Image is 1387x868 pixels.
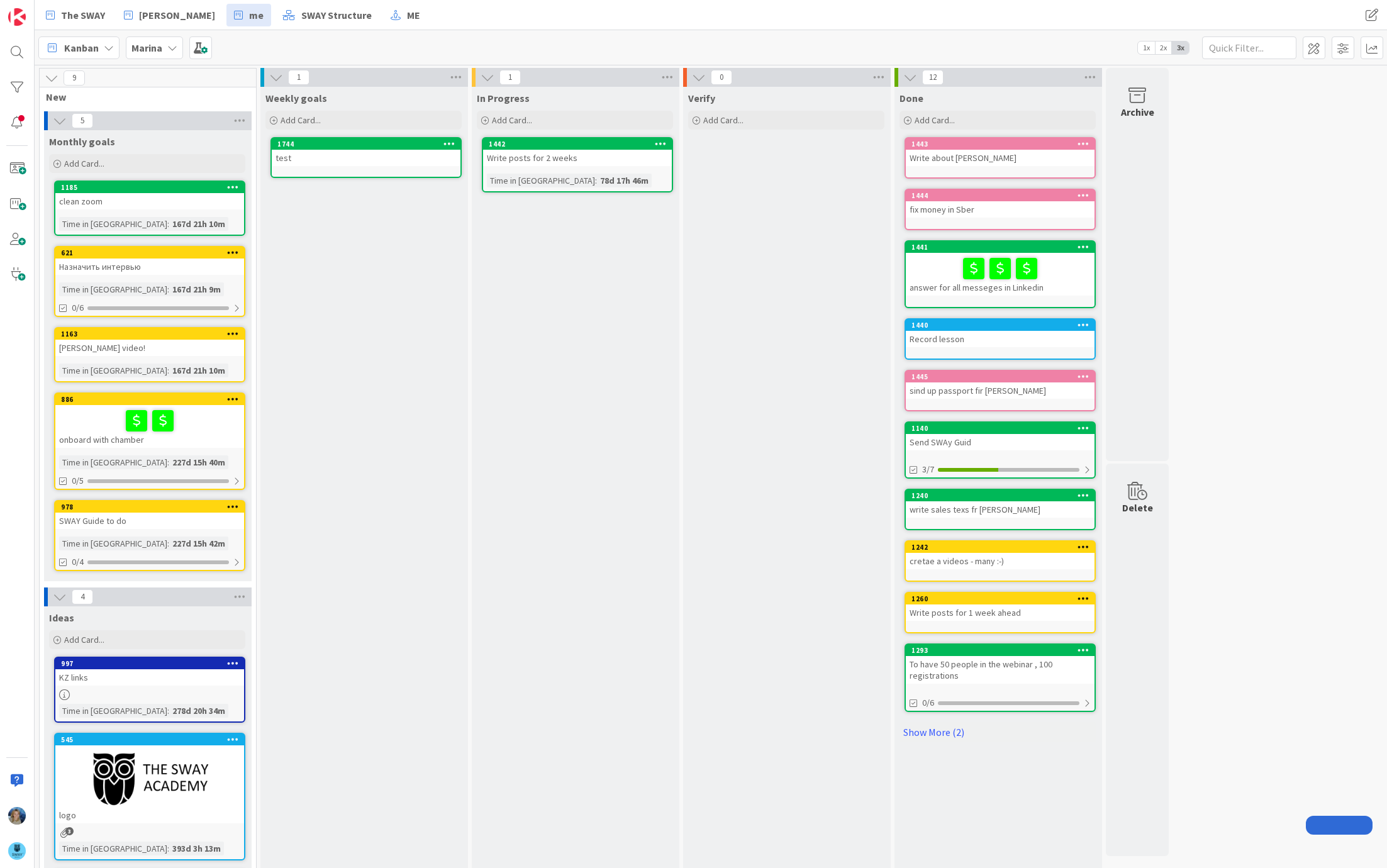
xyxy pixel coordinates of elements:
[906,331,1095,347] div: Record lesson
[272,150,460,166] div: test
[1155,42,1172,54] span: 2x
[487,174,595,187] div: Time in [GEOGRAPHIC_DATA]
[906,593,1095,621] div: 1260Write posts for 1 week ahead
[167,455,169,469] span: :
[169,364,228,377] div: 167d 21h 10m
[72,555,84,569] span: 0/4
[1121,104,1154,120] div: Archive
[167,704,169,718] span: :
[55,340,244,356] div: [PERSON_NAME] video!
[900,92,923,104] span: Done
[906,242,1095,296] div: 1441answer for all messeges in Linkedin
[906,656,1095,684] div: To have 50 people in the webinar , 100 registrations
[55,405,244,448] div: onboard with chamber
[38,4,113,26] a: The SWAY
[911,372,1095,381] div: 1445
[275,4,379,26] a: SWAY Structure
[59,217,167,231] div: Time in [GEOGRAPHIC_DATA]
[72,474,84,487] span: 0/5
[906,150,1095,166] div: Write about [PERSON_NAME]
[8,807,26,825] img: MA
[906,542,1095,553] div: 1242
[922,696,934,709] span: 0/6
[911,594,1095,603] div: 1260
[1172,42,1189,54] span: 3x
[281,114,321,126] span: Add Card...
[167,537,169,550] span: :
[55,501,244,529] div: 978SWAY Guide to do
[900,722,1096,742] a: Show More (2)
[116,4,223,26] a: [PERSON_NAME]
[915,114,955,126] span: Add Card...
[64,158,104,169] span: Add Card...
[249,8,264,23] span: me
[55,247,244,275] div: 621Назначить интервью
[61,330,244,338] div: 1163
[55,807,244,823] div: logo
[906,645,1095,656] div: 1293
[226,4,271,26] a: me
[703,114,744,126] span: Add Card...
[169,537,228,550] div: 227d 15h 42m
[1122,500,1153,515] div: Delete
[1138,42,1155,54] span: 1x
[906,423,1095,434] div: 1140
[911,243,1095,252] div: 1441
[55,501,244,513] div: 978
[906,242,1095,253] div: 1441
[49,611,74,624] span: Ideas
[906,423,1095,450] div: 1140Send SWAy Guid
[906,371,1095,382] div: 1445
[483,150,672,166] div: Write posts for 2 weeks
[906,253,1095,296] div: answer for all messeges in Linkedin
[72,113,93,128] span: 5
[595,174,597,187] span: :
[911,321,1095,330] div: 1440
[59,704,167,718] div: Time in [GEOGRAPHIC_DATA]
[499,70,521,85] span: 1
[55,734,244,745] div: 545
[272,138,460,150] div: 1744
[64,634,104,645] span: Add Card...
[288,70,309,85] span: 1
[169,842,224,855] div: 393d 3h 13m
[911,424,1095,433] div: 1140
[49,135,115,148] span: Monthly goals
[55,513,244,529] div: SWAY Guide to do
[911,491,1095,500] div: 1240
[55,182,244,193] div: 1185
[911,646,1095,655] div: 1293
[8,8,26,26] img: Visit kanbanzone.com
[61,8,105,23] span: The SWAY
[922,463,934,476] span: 3/7
[906,190,1095,201] div: 1444
[922,70,944,85] span: 12
[911,140,1095,148] div: 1443
[489,140,672,148] div: 1442
[72,301,84,314] span: 0/6
[169,704,228,718] div: 278d 20h 34m
[59,455,167,469] div: Time in [GEOGRAPHIC_DATA]
[167,217,169,231] span: :
[265,92,327,104] span: Weekly goals
[59,364,167,377] div: Time in [GEOGRAPHIC_DATA]
[55,328,244,356] div: 1163[PERSON_NAME] video!
[139,8,215,23] span: [PERSON_NAME]
[64,40,99,55] span: Kanban
[407,8,420,23] span: ME
[167,842,169,855] span: :
[72,589,93,604] span: 4
[167,282,169,296] span: :
[272,138,460,166] div: 1744test
[383,4,428,26] a: ME
[906,604,1095,621] div: Write posts for 1 week ahead
[597,174,652,187] div: 78d 17h 46m
[55,669,244,686] div: KZ links
[688,92,715,104] span: Verify
[906,553,1095,569] div: cretae a videos - many :-)
[906,371,1095,399] div: 1445sind up passport fir [PERSON_NAME]
[55,394,244,448] div: 886onboard with chamber
[55,247,244,259] div: 621
[906,490,1095,518] div: 1240write sales texs fr [PERSON_NAME]
[483,138,672,150] div: 1442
